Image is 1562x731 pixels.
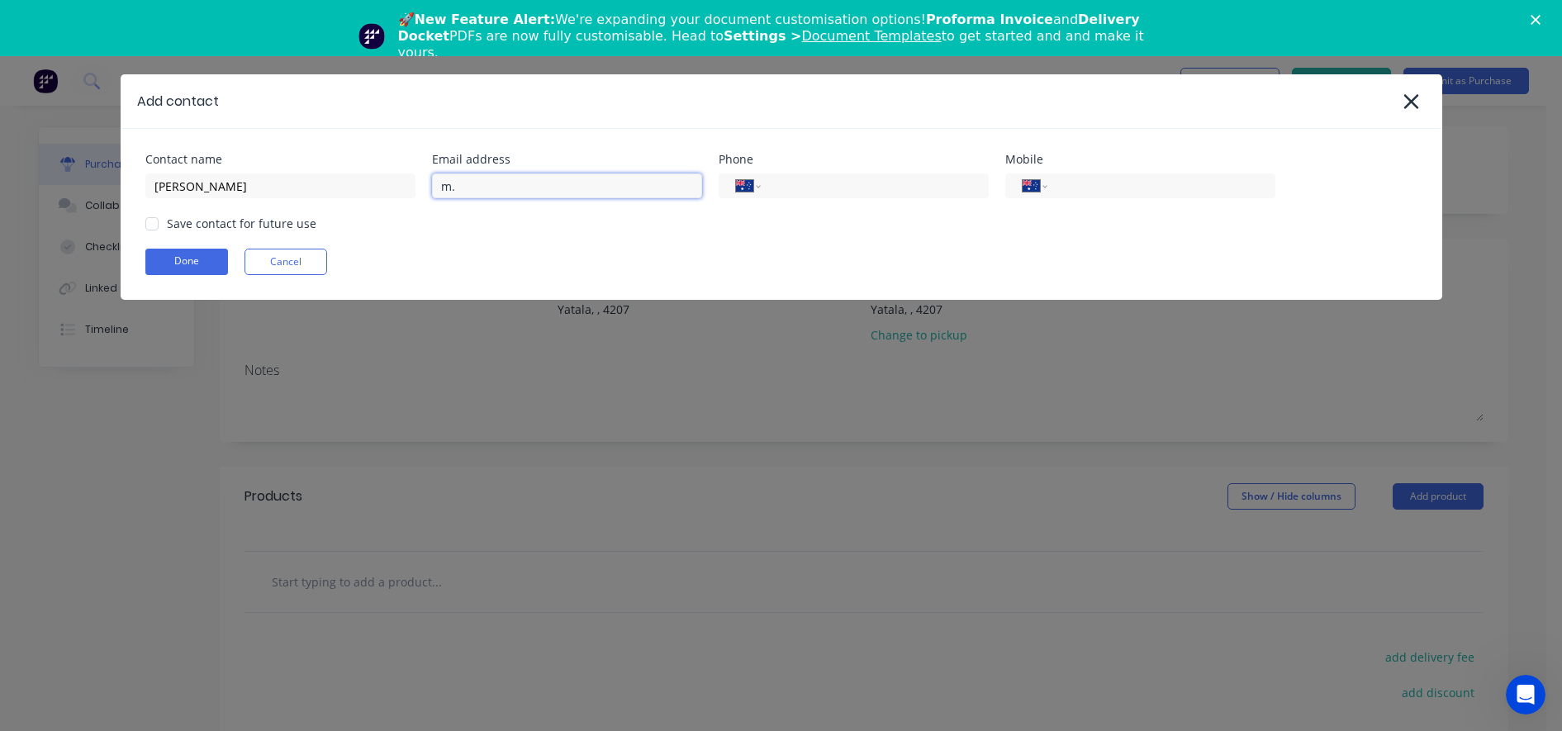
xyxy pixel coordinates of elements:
[724,28,942,44] b: Settings >
[801,28,941,44] a: Document Templates
[719,154,989,165] div: Phone
[358,23,385,50] img: Profile image for Team
[145,249,228,275] button: Done
[398,12,1178,61] div: 🚀 We're expanding your document customisation options! and PDFs are now fully customisable. Head ...
[245,249,327,275] button: Cancel
[398,12,1140,44] b: Delivery Docket
[926,12,1053,27] b: Proforma Invoice
[1506,675,1545,714] iframe: Intercom live chat
[137,92,219,112] div: Add contact
[415,12,556,27] b: New Feature Alert:
[1531,15,1547,25] div: Close
[1005,154,1275,165] div: Mobile
[432,154,702,165] div: Email address
[167,215,316,232] div: Save contact for future use
[145,154,415,165] div: Contact name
